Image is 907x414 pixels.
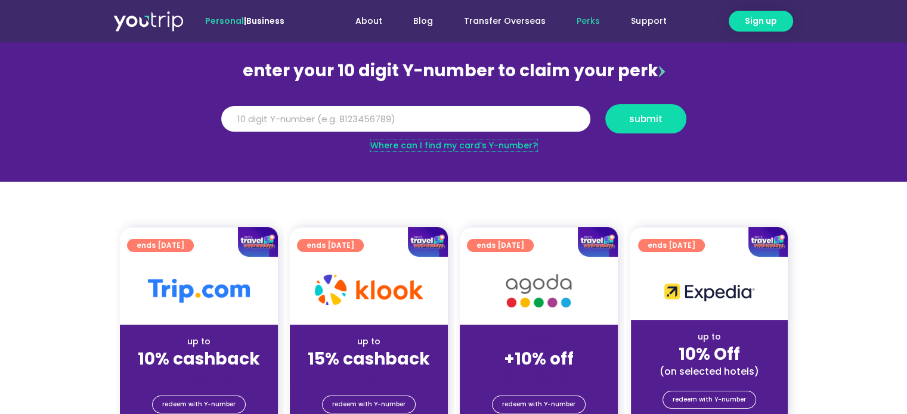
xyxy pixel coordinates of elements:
div: (for stays only) [129,370,268,382]
div: up to [299,335,438,348]
span: | [205,15,284,27]
strong: 10% Off [679,343,740,366]
a: Blog [398,10,448,32]
div: up to [129,335,268,348]
div: up to [640,331,778,343]
a: About [340,10,398,32]
a: Support [615,10,682,32]
a: Transfer Overseas [448,10,561,32]
span: Sign up [745,15,777,27]
div: (on selected hotels) [640,365,778,378]
a: redeem with Y-number [152,396,246,413]
button: submit [605,104,686,133]
a: redeem with Y-number [663,391,756,409]
a: Business [246,15,284,27]
nav: Menu [317,10,682,32]
strong: 15% cashback [308,347,430,371]
div: (for stays only) [469,370,608,382]
form: Y Number [221,104,686,142]
span: redeem with Y-number [673,391,746,408]
strong: 10% cashback [138,347,260,371]
a: redeem with Y-number [492,396,586,413]
a: Sign up [729,11,793,32]
span: redeem with Y-number [162,396,236,413]
span: redeem with Y-number [332,396,405,413]
div: enter your 10 digit Y-number to claim your perk [215,55,692,86]
span: up to [528,335,550,347]
strong: +10% off [504,347,574,371]
input: 10 digit Y-number (e.g. 8123456789) [221,106,590,132]
a: Where can I find my card’s Y-number? [370,139,537,151]
a: Perks [561,10,615,32]
span: redeem with Y-number [502,396,575,413]
a: redeem with Y-number [322,396,416,413]
span: submit [629,114,663,123]
span: Personal [205,15,244,27]
div: (for stays only) [299,370,438,382]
